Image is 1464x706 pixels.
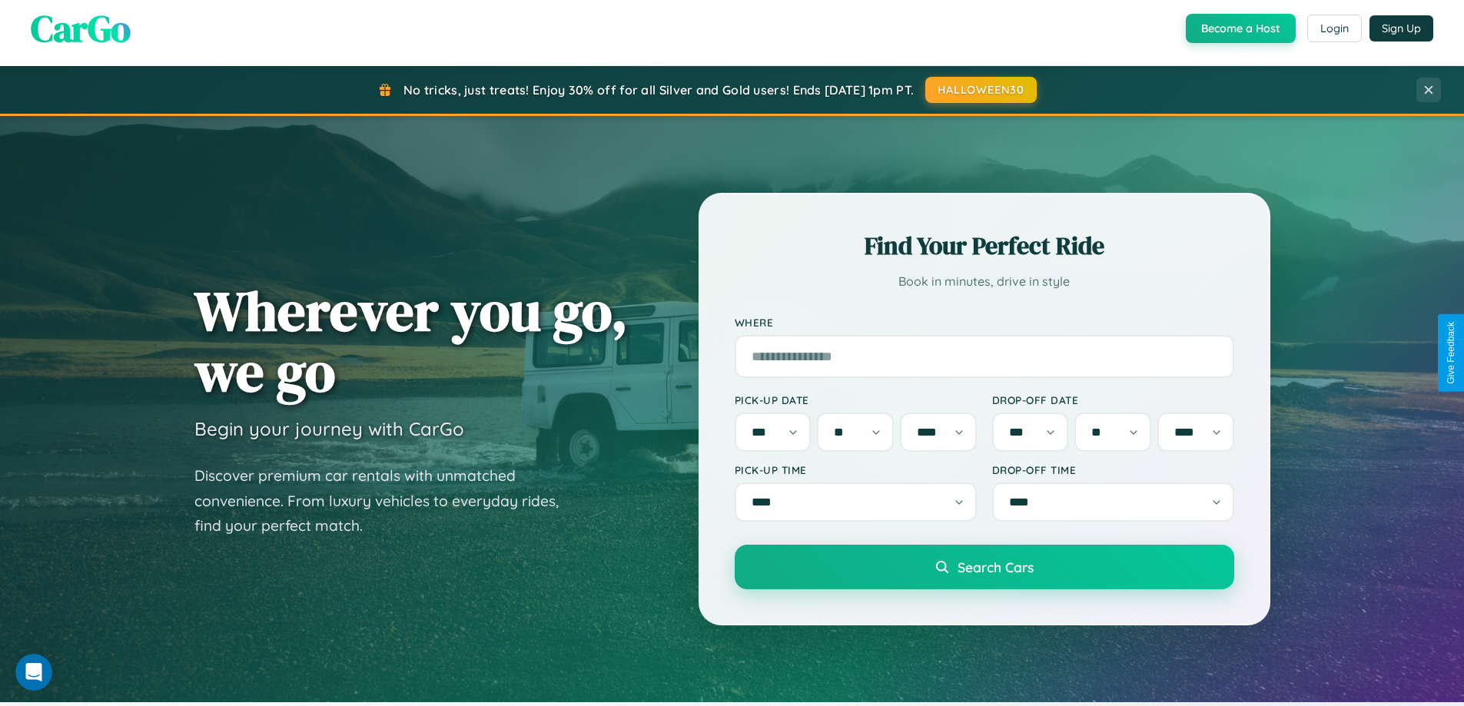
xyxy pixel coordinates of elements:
label: Pick-up Time [735,463,977,476]
span: Search Cars [958,559,1034,575]
label: Drop-off Time [992,463,1234,476]
button: Login [1307,15,1362,42]
div: Give Feedback [1446,322,1456,384]
button: HALLOWEEN30 [925,77,1037,103]
span: No tricks, just treats! Enjoy 30% off for all Silver and Gold users! Ends [DATE] 1pm PT. [403,82,914,98]
p: Discover premium car rentals with unmatched convenience. From luxury vehicles to everyday rides, ... [194,463,579,539]
label: Drop-off Date [992,393,1234,406]
iframe: Intercom live chat [15,654,52,691]
h2: Find Your Perfect Ride [735,229,1234,263]
label: Pick-up Date [735,393,977,406]
h1: Wherever you go, we go [194,280,628,402]
label: Where [735,316,1234,329]
button: Sign Up [1369,15,1433,41]
button: Become a Host [1186,14,1296,43]
button: Search Cars [735,545,1234,589]
h3: Begin your journey with CarGo [194,417,464,440]
span: CarGo [31,3,131,54]
p: Book in minutes, drive in style [735,270,1234,293]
